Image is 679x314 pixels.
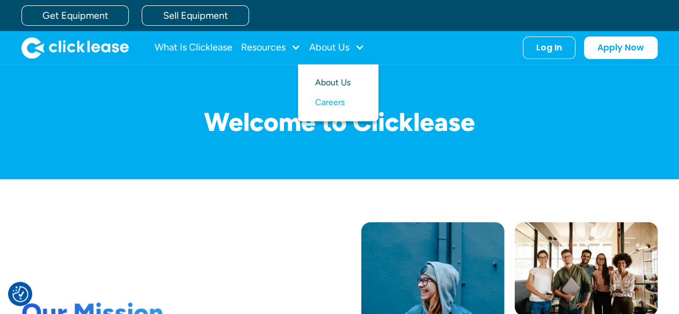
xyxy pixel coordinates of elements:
[536,42,562,53] div: Log In
[142,5,249,26] a: Sell Equipment
[298,64,378,121] nav: About Us
[315,93,361,113] a: Careers
[21,37,129,59] img: Clicklease logo
[21,5,129,26] a: Get Equipment
[241,37,301,59] div: Resources
[12,286,28,302] button: Consent Preferences
[309,37,364,59] div: About Us
[315,73,361,93] a: About Us
[21,108,658,136] h1: Welcome to Clicklease
[12,286,28,302] img: Revisit consent button
[584,36,658,59] a: Apply Now
[155,37,232,59] a: What Is Clicklease
[21,37,129,59] a: home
